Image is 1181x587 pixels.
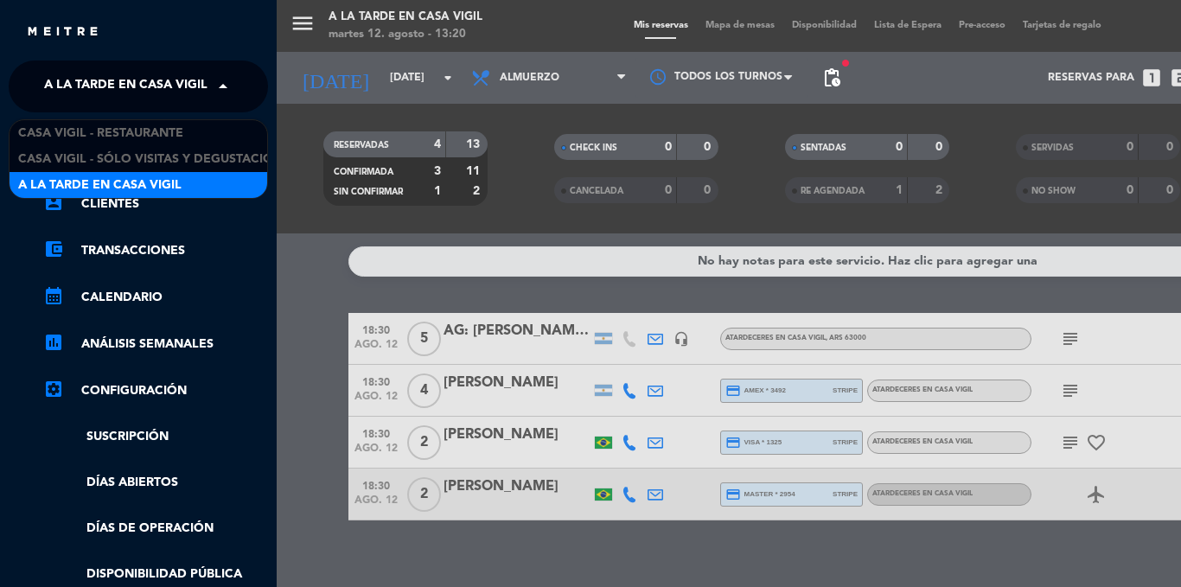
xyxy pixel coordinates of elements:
[43,519,268,539] a: Días de Operación
[43,380,268,401] a: Configuración
[43,285,64,306] i: calendar_month
[18,175,182,195] span: A la tarde en Casa Vigil
[43,334,268,354] a: assessmentANÁLISIS SEMANALES
[43,473,268,493] a: Días abiertos
[43,194,268,214] a: account_boxClientes
[18,150,297,169] span: Casa Vigil - SÓLO Visitas y Degustaciones
[840,58,851,68] span: fiber_manual_record
[43,287,268,308] a: calendar_monthCalendario
[43,427,268,447] a: Suscripción
[18,124,183,144] span: Casa Vigil - Restaurante
[43,332,64,353] i: assessment
[43,565,268,584] a: Disponibilidad pública
[43,239,64,259] i: account_balance_wallet
[821,67,842,88] span: pending_actions
[44,68,207,105] span: A la tarde en Casa Vigil
[43,192,64,213] i: account_box
[43,240,268,261] a: account_balance_walletTransacciones
[43,379,64,399] i: settings_applications
[26,26,99,39] img: MEITRE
